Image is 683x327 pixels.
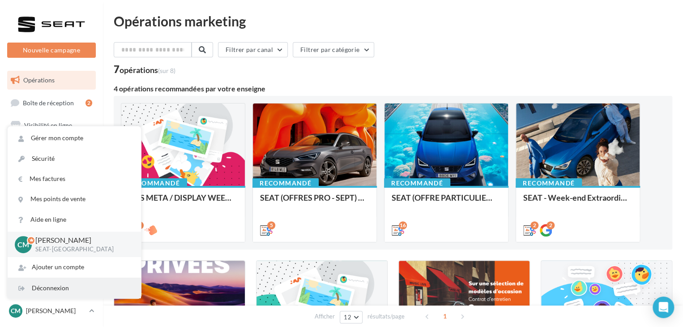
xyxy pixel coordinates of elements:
[653,297,674,318] div: Open Intercom Messenger
[5,228,98,254] a: PLV et print personnalisable
[8,278,141,298] div: Déconnexion
[399,221,407,229] div: 16
[114,85,672,92] div: 4 opérations recommandées par votre enseigne
[158,67,175,74] span: (sur 8)
[546,221,555,229] div: 2
[5,116,98,135] a: Visibilité en ligne
[344,314,351,321] span: 12
[114,14,672,28] div: Opérations marketing
[7,43,96,58] button: Nouvelle campagne
[367,312,405,321] span: résultats/page
[267,221,275,229] div: 5
[35,245,127,254] p: SEAT-[GEOGRAPHIC_DATA]
[8,257,141,277] div: Ajouter un compte
[120,66,175,74] div: opérations
[121,178,187,188] div: Recommandé
[315,312,335,321] span: Afficher
[5,183,98,202] a: Médiathèque
[114,65,175,74] div: 7
[218,42,288,57] button: Filtrer par canal
[5,161,98,180] a: Contacts
[24,121,72,129] span: Visibilité en ligne
[17,239,29,250] span: Cm
[260,193,369,211] div: SEAT (OFFRES PRO - SEPT) - SOCIAL MEDIA
[5,71,98,90] a: Opérations
[8,128,141,148] a: Gérer mon compte
[340,311,363,323] button: 12
[530,221,538,229] div: 2
[85,99,92,107] div: 2
[5,138,98,157] a: Campagnes
[7,302,96,319] a: Cm [PERSON_NAME]
[293,42,374,57] button: Filtrer par catégorie
[35,235,127,245] p: [PERSON_NAME]
[438,309,452,323] span: 1
[128,193,238,211] div: ADS META / DISPLAY WEEK-END Extraordinaire (JPO) Septembre 2025
[8,169,141,189] a: Mes factures
[523,193,632,211] div: SEAT - Week-end Extraordinaire (JPO) - GENERIQUE SEPT / OCTOBRE
[8,149,141,169] a: Sécurité
[11,306,21,315] span: Cm
[392,193,501,211] div: SEAT (OFFRE PARTICULIER - SEPT) - SOCIAL MEDIA
[5,205,98,224] a: Calendrier
[5,257,98,284] a: Campagnes DataOnDemand
[26,306,85,315] p: [PERSON_NAME]
[384,178,450,188] div: Recommandé
[252,178,319,188] div: Recommandé
[23,99,74,106] span: Boîte de réception
[5,93,98,112] a: Boîte de réception2
[8,210,141,230] a: Aide en ligne
[8,189,141,209] a: Mes points de vente
[23,76,55,84] span: Opérations
[516,178,582,188] div: Recommandé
